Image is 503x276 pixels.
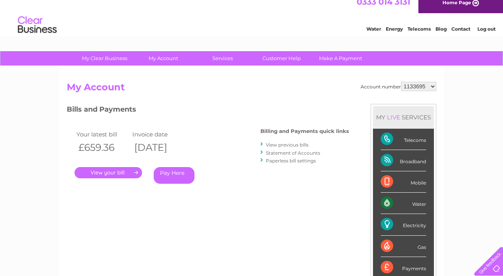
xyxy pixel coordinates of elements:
a: My Clear Business [73,51,137,66]
div: Account number [361,82,436,91]
div: MY SERVICES [373,106,434,128]
th: £659.36 [75,140,130,155]
a: View previous bills [266,142,309,148]
a: Telecoms [408,33,431,39]
div: Telecoms [381,129,426,150]
a: Paperless bill settings [266,158,316,164]
div: Electricity [381,214,426,235]
a: Water [366,33,381,39]
img: logo.png [17,20,57,44]
h2: My Account [67,82,436,97]
a: Make A Payment [309,51,373,66]
a: My Account [132,51,196,66]
a: . [75,167,142,178]
div: Clear Business is a trading name of Verastar Limited (registered in [GEOGRAPHIC_DATA] No. 3667643... [69,4,435,38]
a: Contact [451,33,470,39]
a: Energy [386,33,403,39]
a: Services [191,51,255,66]
div: Broadband [381,150,426,171]
a: Customer Help [250,51,314,66]
h4: Billing and Payments quick links [260,128,349,134]
a: Pay Here [154,167,194,184]
td: Your latest bill [75,129,130,140]
a: Statement of Accounts [266,150,320,156]
div: Gas [381,236,426,257]
div: Mobile [381,171,426,193]
td: Invoice date [130,129,186,140]
div: LIVE [385,114,402,121]
div: Water [381,193,426,214]
th: [DATE] [130,140,186,155]
a: Blog [435,33,447,39]
a: Log out [477,33,496,39]
a: 0333 014 3131 [357,4,410,14]
h3: Bills and Payments [67,104,349,117]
